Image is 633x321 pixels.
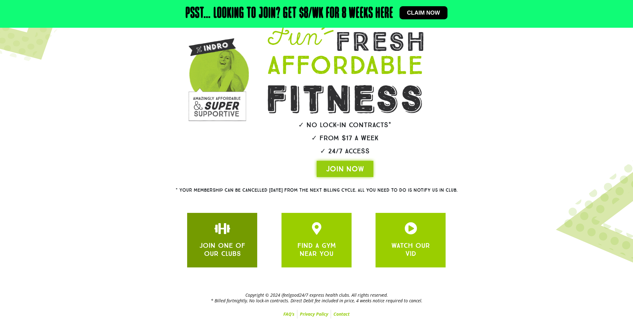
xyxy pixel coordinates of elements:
[249,122,441,128] h2: ✓ No lock-in contracts*
[407,10,440,16] span: Claim now
[404,222,417,235] a: JOIN ONE OF OUR CLUBS
[216,222,229,235] a: JOIN ONE OF OUR CLUBS
[297,241,336,258] a: FIND A GYM NEAR YOU
[310,222,323,235] a: JOIN ONE OF OUR CLUBS
[297,310,331,319] a: Privacy Policy
[331,310,352,319] a: Contact
[199,241,245,258] a: JOIN ONE OF OUR CLUBS
[399,6,447,19] a: Claim now
[117,310,516,319] nav: Menu
[117,292,516,304] h2: Copyright © 2024 ifeelgood24/7 express health clubs. All rights reserved. * Billed fortnightly, N...
[249,135,441,141] h2: ✓ From $17 a week
[249,148,441,155] h2: ✓ 24/7 Access
[186,6,393,21] h2: Psst… Looking to join? Get $8/wk for 8 weeks here
[391,241,430,258] a: WATCH OUR VID
[326,164,364,174] span: JOIN NOW
[281,310,297,319] a: FAQ’s
[317,161,373,177] a: JOIN NOW
[153,188,480,193] h2: * Your membership can be cancelled [DATE] from the next billing cycle. All you need to do is noti...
